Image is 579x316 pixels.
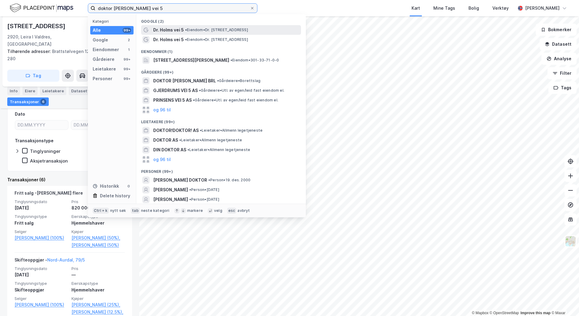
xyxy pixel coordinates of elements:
[15,281,68,286] span: Tinglysningstype
[69,87,91,95] div: Datasett
[7,33,94,48] div: 2920, Leira I Valdres, [GEOGRAPHIC_DATA]
[15,266,68,271] span: Tinglysningsdato
[100,192,130,199] div: Delete history
[71,219,125,227] div: Hjemmelshaver
[179,138,242,143] span: Leietaker • Allmenn legetjeneste
[193,98,278,103] span: Gårdeiere • Utl. av egen/leid fast eiendom el.
[549,287,579,316] div: Kontrollprogram for chat
[123,57,131,62] div: 99+
[126,47,131,52] div: 1
[153,176,207,184] span: [PERSON_NAME] DOKTOR
[47,257,85,262] a: Nord-Aurdal, 79/5
[123,76,131,81] div: 99+
[15,301,68,308] a: [PERSON_NAME] (100%)
[185,28,248,32] span: Eiendom • Dr. [STREET_ADDRESS]
[93,183,119,190] div: Historikk
[15,110,25,118] div: Dato
[71,242,125,249] a: [PERSON_NAME] (50%)
[472,311,488,315] a: Mapbox
[110,208,126,213] div: nytt søk
[71,229,125,234] span: Kjøper
[95,4,250,13] input: Søk på adresse, matrikkel, gårdeiere, leietakere eller personer
[153,87,198,94] span: GJERDRUMS VEI 5 AS
[15,204,68,212] div: [DATE]
[93,36,108,44] div: Google
[230,58,232,62] span: •
[71,234,125,242] a: [PERSON_NAME] (50%),
[71,271,125,278] div: —
[541,53,577,65] button: Analyse
[93,208,109,214] div: Ctrl + k
[153,36,184,43] span: Dr. Holms vei 5
[71,286,125,294] div: Hjemmelshaver
[7,48,127,62] div: Brattstølvegen 129, Heimstølvegen 280
[126,184,131,189] div: 0
[141,208,170,213] div: neste kategori
[123,67,131,71] div: 99+
[200,128,202,133] span: •
[548,67,577,79] button: Filter
[153,97,192,104] span: PRINSENS VEI 5 AS
[153,186,188,193] span: [PERSON_NAME]
[189,187,191,192] span: •
[7,176,132,183] div: Transaksjoner (6)
[187,208,203,213] div: markere
[153,77,216,84] span: DOKTOR [PERSON_NAME] BRL
[15,137,54,144] div: Transaksjonstype
[214,208,222,213] div: velg
[412,5,420,12] div: Kart
[185,28,187,32] span: •
[15,296,68,301] span: Selger
[93,65,116,73] div: Leietakere
[71,199,125,204] span: Pris
[468,5,479,12] div: Bolig
[7,87,20,95] div: Info
[15,234,68,242] a: [PERSON_NAME] (100%)
[136,44,306,55] div: Eiendommer (1)
[15,229,68,234] span: Selger
[185,37,248,42] span: Eiendom • Dr. [STREET_ADDRESS]
[15,271,68,278] div: [DATE]
[548,82,577,94] button: Tags
[230,58,279,63] span: Eiendom • 301-33-71-0-0
[189,197,191,202] span: •
[521,311,551,315] a: Improve this map
[153,156,171,163] button: og 96 til
[40,99,46,105] div: 6
[237,208,250,213] div: avbryt
[22,87,38,95] div: Eiere
[71,281,125,286] span: Eierskapstype
[153,146,186,153] span: DIN DOKTOR AS
[71,214,125,219] span: Eierskapstype
[136,65,306,76] div: Gårdeiere (99+)
[199,88,284,93] span: Gårdeiere • Utl. av egen/leid fast eiendom el.
[199,88,201,93] span: •
[227,208,237,214] div: esc
[189,187,219,192] span: Person • [DATE]
[193,98,195,102] span: •
[540,38,577,50] button: Datasett
[153,26,184,34] span: Dr. Holms vei 5
[136,164,306,175] div: Personer (99+)
[15,256,85,266] div: Skifteoppgjør -
[565,235,576,247] img: Z
[208,178,250,183] span: Person • 19. des. 2000
[10,3,73,13] img: logo.f888ab2527a4732fd821a326f86c7f29.svg
[433,5,455,12] div: Mine Tags
[15,189,83,199] div: Fritt salg - [PERSON_NAME] flere
[217,78,260,83] span: Gårdeiere • Borettslag
[71,120,124,130] input: DD.MM.YYYY
[93,19,134,24] div: Kategori
[217,78,219,83] span: •
[71,308,125,316] a: [PERSON_NAME] (12.5%),
[93,46,119,53] div: Eiendommer
[40,87,66,95] div: Leietakere
[187,147,250,152] span: Leietaker • Allmenn legetjeneste
[131,208,140,214] div: tab
[93,27,101,34] div: Alle
[126,38,131,42] div: 2
[153,137,178,144] span: DOKTOR AS
[71,301,125,308] a: [PERSON_NAME] (25%),
[492,5,509,12] div: Verktøy
[490,311,519,315] a: OpenStreetMap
